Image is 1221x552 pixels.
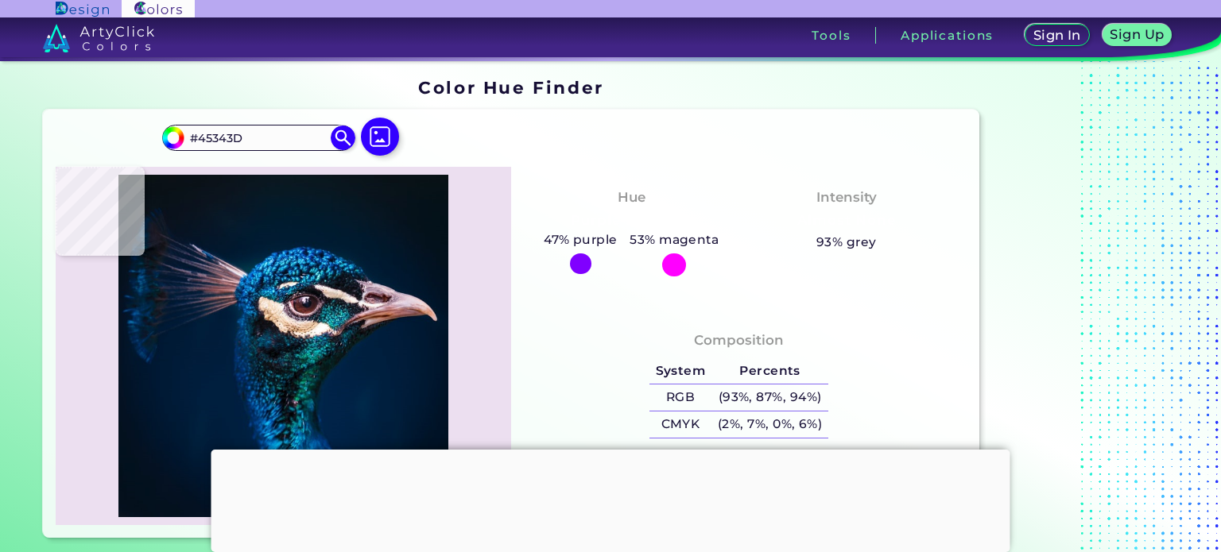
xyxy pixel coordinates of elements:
img: icon picture [361,118,399,156]
h5: Sign Up [1112,29,1162,41]
h3: Almost None [790,211,902,230]
h4: Intensity [816,186,877,209]
img: img_pavlin.jpg [64,175,503,518]
img: logo_artyclick_colors_white.svg [43,24,155,52]
h5: (93%, 87%, 94%) [711,384,828,411]
h5: Percents [711,358,828,384]
h5: CMYK [649,411,711,438]
img: icon search [331,125,355,149]
input: type color.. [184,127,332,149]
a: Sign In [1027,25,1087,45]
h1: Color Hue Finder [418,75,603,99]
h3: Applications [901,29,994,41]
h4: Composition [694,329,784,352]
h4: Hue [618,186,645,209]
h5: (2%, 7%, 0%, 6%) [711,411,828,438]
h5: Sign In [1035,29,1080,41]
h5: 47% purple [537,230,623,250]
h5: 53% magenta [623,230,725,250]
h3: Tools [812,29,851,41]
iframe: Advertisement [211,450,1010,548]
h5: 93% grey [816,232,877,253]
a: Sign Up [1105,25,1169,45]
img: ArtyClick Design logo [56,2,109,17]
h5: RGB [649,384,711,411]
h3: Purple-Magenta [564,211,699,230]
h5: System [649,358,711,384]
iframe: Advertisement [986,72,1184,545]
